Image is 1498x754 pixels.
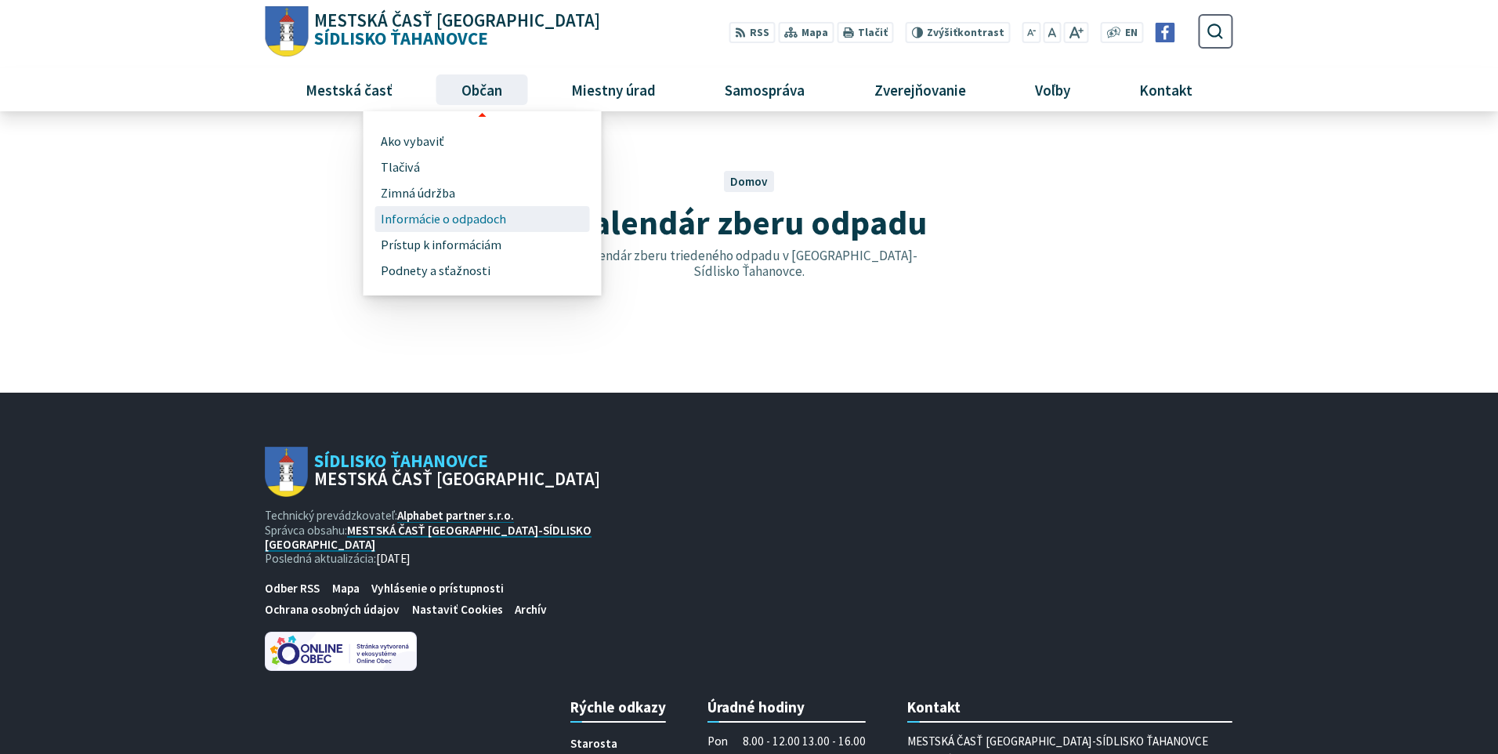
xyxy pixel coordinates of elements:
img: Prejsť na Facebook stránku [1156,23,1175,42]
img: Prejsť na domovskú stránku [265,6,308,57]
a: Mestská časť [277,68,422,111]
a: Alphabet partner s.r.o. [397,508,514,523]
p: Technický prevádzkovateľ: Správca obsahu: Posledná aktualizácia: [265,509,600,566]
a: Samospráva [697,68,834,111]
a: Tlačivá [381,155,583,181]
a: Kontakt [1110,68,1221,111]
a: Nastaviť Cookies [406,599,508,620]
h3: Rýchle odkazy [570,698,666,721]
a: Logo Sídlisko Ťahanovce, prejsť na domovskú stránku. [265,447,600,498]
h3: Kontakt [907,698,1232,721]
img: Prejsť na domovskú stránku [265,447,308,498]
a: Odber RSS [259,578,326,600]
span: Samospráva [719,68,811,111]
a: MESTSKÁ ČASŤ [GEOGRAPHIC_DATA]-SÍDLISKO [GEOGRAPHIC_DATA] [265,523,592,552]
h3: Úradné hodiny [707,698,867,721]
span: Miestny úrad [566,68,662,111]
span: Zimná údržba [381,180,455,206]
span: Informácie o odpadoch [381,206,506,232]
p: Kalendár zberu triedeného odpadu v [GEOGRAPHIC_DATA]-Sídlisko Ťahanovce. [570,248,928,280]
a: Domov [730,174,768,189]
a: Ako vybaviť [381,129,583,155]
button: Zväčšiť veľkosť písma [1064,22,1088,43]
span: Sídlisko Ťahanovce [308,12,600,48]
a: Prístup k informáciám [381,232,583,258]
span: Mestská časť [300,68,399,111]
span: EN [1125,25,1138,42]
a: Občan [433,68,531,111]
button: Zvýšiťkontrast [906,22,1010,43]
span: Pon [707,733,744,751]
a: Starosta [570,733,617,754]
a: Zimná údržba [381,180,583,206]
span: Zverejňovanie [868,68,972,111]
a: Vyhlásenie o prístupnosti [365,578,509,600]
span: Prístup k informáciám [381,232,501,258]
span: Zvýšiť [927,26,957,39]
a: Ochrana osobných údajov [259,599,406,620]
span: Podnety a sťažnosti [381,258,490,284]
a: Mapa [326,578,365,600]
span: Voľby [1029,68,1076,111]
a: Voľby [1006,68,1098,111]
a: Informácie o odpadoch [381,206,583,232]
span: Mestská časť [GEOGRAPHIC_DATA] [314,12,600,30]
span: RSS [750,25,769,42]
span: Mapa [801,25,828,42]
span: Tlačivá [381,155,420,181]
span: Kalendár zberu odpadu [571,201,927,244]
a: Archív [508,599,552,620]
span: Mestská časť [GEOGRAPHIC_DATA] [314,470,600,488]
a: Mapa [778,22,834,43]
a: Podnety a sťažnosti [381,258,583,284]
a: EN [1120,25,1142,42]
a: RSS [729,22,775,43]
button: Zmenšiť veľkosť písma [1022,22,1040,43]
span: Tlačiť [858,27,888,39]
a: Miestny úrad [543,68,685,111]
a: Logo Sídlisko Ťahanovce, prejsť na domovskú stránku. [265,6,599,57]
span: [DATE] [376,551,411,566]
button: Nastaviť pôvodnú veľkosť písma [1044,22,1061,43]
span: Sídlisko Ťahanovce [308,452,600,488]
span: Ako vybaviť [381,129,444,155]
span: Občan [456,68,508,111]
a: Zverejňovanie [845,68,994,111]
img: Projekt Online Obec [265,632,417,671]
button: Tlačiť [837,22,893,43]
span: kontrast [927,27,1004,39]
span: Kontakt [1133,68,1198,111]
